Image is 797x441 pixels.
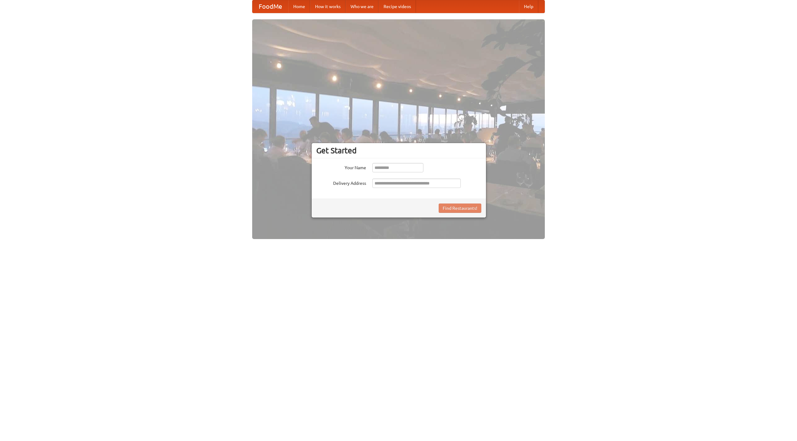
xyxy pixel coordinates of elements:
a: Who we are [346,0,379,13]
a: How it works [310,0,346,13]
label: Delivery Address [316,179,366,186]
a: Home [288,0,310,13]
a: Help [519,0,538,13]
a: FoodMe [252,0,288,13]
label: Your Name [316,163,366,171]
button: Find Restaurants! [439,204,481,213]
h3: Get Started [316,146,481,155]
a: Recipe videos [379,0,416,13]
